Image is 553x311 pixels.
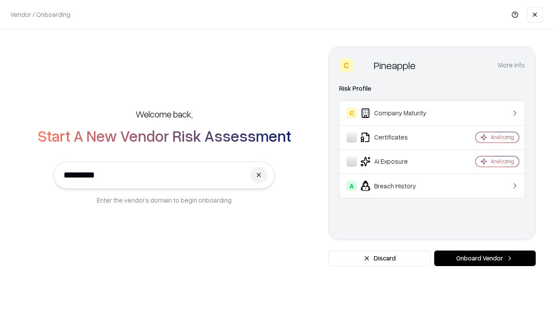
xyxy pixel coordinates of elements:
div: AI Exposure [346,156,450,167]
h5: Welcome back, [136,108,193,120]
div: Company Maturity [346,108,450,118]
button: More info [498,57,525,73]
p: Vendor / Onboarding [10,10,70,19]
img: Pineapple [356,58,370,72]
div: C [339,58,353,72]
button: Discard [328,251,431,266]
div: Analyzing [491,158,514,165]
h2: Start A New Vendor Risk Assessment [38,127,291,144]
div: Breach History [346,181,450,191]
div: Pineapple [374,58,416,72]
p: Enter the vendor’s domain to begin onboarding [97,196,232,205]
div: Certificates [346,132,450,143]
div: Risk Profile [339,83,525,94]
div: C [346,108,357,118]
div: Analyzing [491,133,514,141]
div: A [346,181,357,191]
button: Onboard Vendor [434,251,536,266]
